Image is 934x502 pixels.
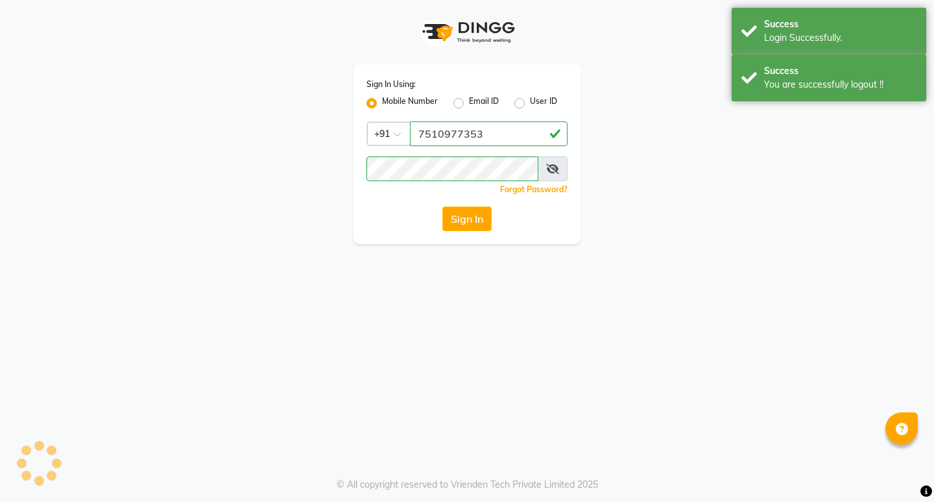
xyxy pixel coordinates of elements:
[500,184,568,194] a: Forgot Password?
[366,157,538,181] input: Username
[469,95,499,111] label: Email ID
[764,78,916,92] div: You are successfully logout !!
[880,450,921,489] iframe: chat widget
[415,13,519,51] img: logo1.svg
[764,31,916,45] div: Login Successfully.
[530,95,557,111] label: User ID
[410,121,568,146] input: Username
[382,95,438,111] label: Mobile Number
[442,207,492,231] button: Sign In
[366,79,416,90] label: Sign In Using:
[764,64,916,78] div: Success
[764,18,916,31] div: Success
